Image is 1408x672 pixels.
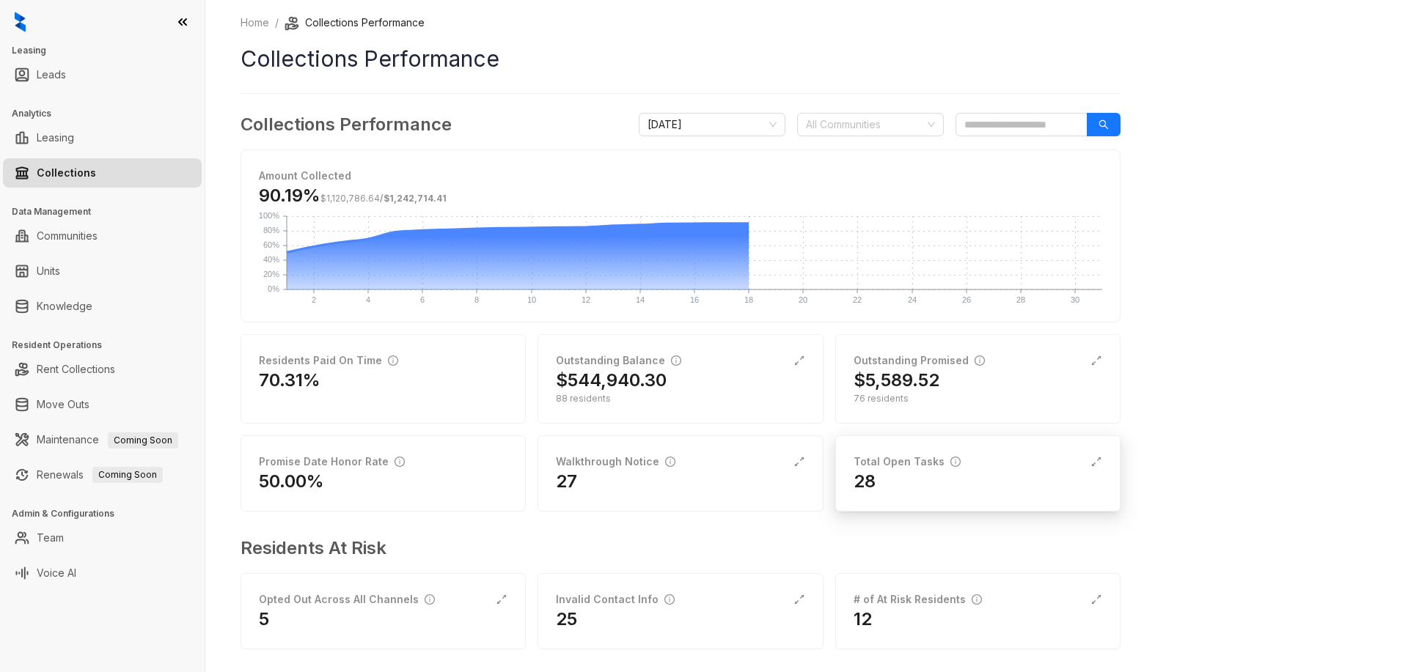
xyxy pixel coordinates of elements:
[962,295,971,304] text: 26
[556,369,667,392] h2: $544,940.30
[37,460,163,490] a: RenewalsComing Soon
[556,454,675,470] div: Walkthrough Notice
[3,221,202,251] li: Communities
[636,295,645,304] text: 14
[259,470,324,493] h2: 50.00%
[268,284,279,293] text: 0%
[37,123,74,152] a: Leasing
[556,470,577,493] h2: 27
[15,12,26,32] img: logo
[793,456,805,468] span: expand-alt
[425,594,435,605] span: info-circle
[285,15,425,31] li: Collections Performance
[474,295,479,304] text: 8
[3,256,202,286] li: Units
[3,390,202,419] li: Move Outs
[853,295,862,304] text: 22
[3,355,202,384] li: Rent Collections
[3,425,202,454] li: Maintenance
[854,352,985,369] div: Outstanding Promised
[384,193,447,204] span: $1,242,714.41
[3,460,202,490] li: Renewals
[556,392,804,405] div: 88 residents
[312,295,316,304] text: 2
[1090,355,1102,366] span: expand-alt
[854,608,872,631] h2: 12
[263,240,279,249] text: 60%
[854,369,939,392] h2: $5,589.52
[259,211,279,220] text: 100%
[320,193,447,204] span: /
[241,43,1121,75] h1: Collections Performance
[793,355,805,366] span: expand-alt
[3,292,202,321] li: Knowledge
[12,205,205,218] h3: Data Management
[263,255,279,264] text: 40%
[275,15,279,31] li: /
[263,226,279,235] text: 80%
[854,454,961,470] div: Total Open Tasks
[556,591,675,608] div: Invalid Contact Info
[665,457,675,467] span: info-circle
[3,158,202,188] li: Collections
[259,369,320,392] h2: 70.31%
[12,507,205,520] h3: Admin & Configurations
[648,114,777,136] span: August 2025
[744,295,753,304] text: 18
[37,355,115,384] a: Rent Collections
[854,470,876,493] h2: 28
[12,107,205,120] h3: Analytics
[3,523,202,553] li: Team
[37,292,92,321] a: Knowledge
[908,295,917,304] text: 24
[259,352,398,369] div: Residents Paid On Time
[388,355,398,366] span: info-circle
[37,221,98,251] a: Communities
[259,591,435,608] div: Opted Out Across All Channels
[263,270,279,278] text: 20%
[366,295,370,304] text: 4
[1016,295,1025,304] text: 28
[1090,594,1102,605] span: expand-alt
[975,355,985,366] span: info-circle
[671,355,681,366] span: info-circle
[950,457,961,467] span: info-circle
[3,558,202,588] li: Voice AI
[238,15,272,31] a: Home
[37,390,89,419] a: Move Outs
[37,558,76,588] a: Voice AI
[320,193,380,204] span: $1,120,786.64
[108,432,178,448] span: Coming Soon
[854,392,1102,405] div: 76 residents
[259,454,405,470] div: Promise Date Honor Rate
[3,123,202,152] li: Leasing
[37,60,66,89] a: Leads
[556,352,681,369] div: Outstanding Balance
[241,535,1109,561] h3: Residents At Risk
[793,594,805,605] span: expand-alt
[3,60,202,89] li: Leads
[259,169,351,182] strong: Amount Collected
[37,158,96,188] a: Collections
[527,295,536,304] text: 10
[92,467,163,483] span: Coming Soon
[395,457,405,467] span: info-circle
[12,44,205,57] h3: Leasing
[854,591,982,608] div: # of At Risk Residents
[972,594,982,605] span: info-circle
[1099,119,1109,130] span: search
[259,608,269,631] h2: 5
[582,295,590,304] text: 12
[1071,295,1079,304] text: 30
[12,339,205,352] h3: Resident Operations
[664,594,675,605] span: info-circle
[259,184,447,207] h3: 90.19%
[1090,456,1102,468] span: expand-alt
[799,295,807,304] text: 20
[496,594,507,605] span: expand-alt
[690,295,699,304] text: 16
[37,256,60,286] a: Units
[420,295,425,304] text: 6
[241,111,452,138] h3: Collections Performance
[556,608,577,631] h2: 25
